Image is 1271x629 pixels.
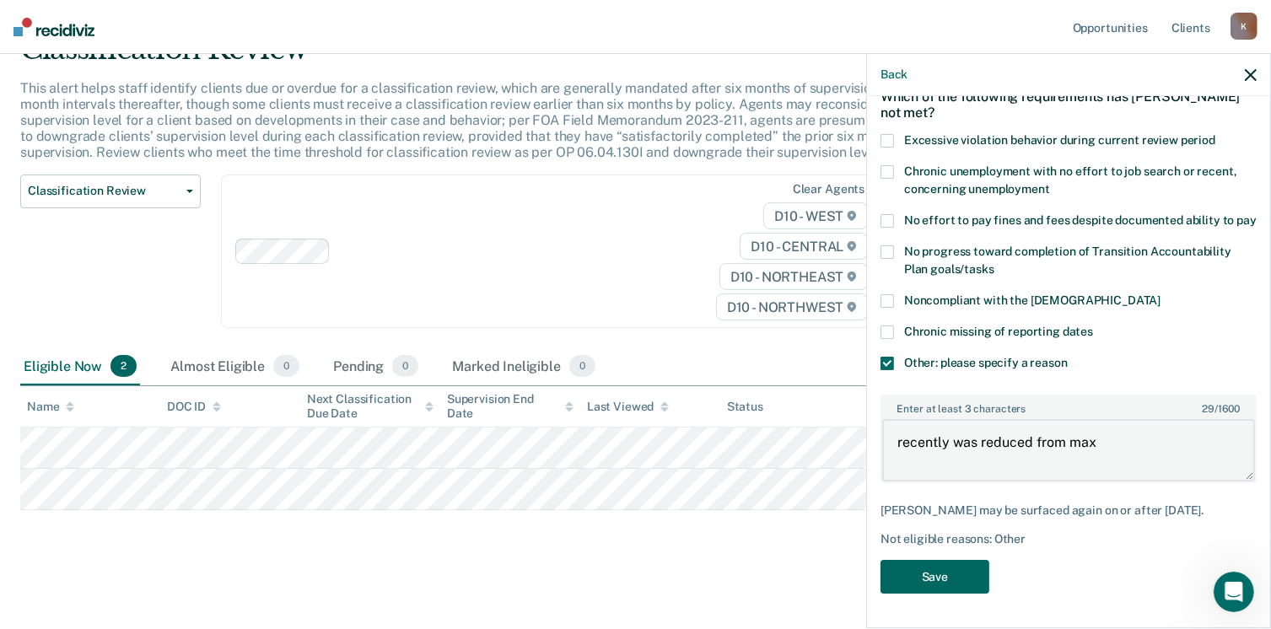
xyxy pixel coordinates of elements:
span: Other: please specify a reason [904,356,1068,369]
div: DOC ID [167,400,221,414]
div: Eligible Now [20,348,140,385]
button: Back [881,67,907,82]
span: Noncompliant with the [DEMOGRAPHIC_DATA] [904,293,1161,307]
span: 0 [569,355,595,377]
textarea: recently was reduced from max [882,419,1255,481]
span: / 1600 [1202,403,1240,415]
span: D10 - CENTRAL [740,233,868,260]
span: Classification Review [28,184,180,198]
span: D10 - NORTHEAST [719,263,868,290]
div: Almost Eligible [167,348,303,385]
span: Chronic missing of reporting dates [904,325,1093,338]
span: D10 - NORTHWEST [716,293,868,320]
span: 29 [1202,403,1214,415]
button: Save [881,560,989,594]
span: 0 [392,355,418,377]
div: Pending [330,348,422,385]
div: Last Viewed [587,400,669,414]
div: Clear agents [793,182,864,196]
div: Supervision End Date [447,392,574,421]
div: K [1231,13,1258,40]
div: Not eligible reasons: Other [881,532,1257,546]
span: Excessive violation behavior during current review period [904,133,1215,147]
div: [PERSON_NAME] may be surfaced again on or after [DATE]. [881,503,1257,518]
iframe: Intercom live chat [1214,572,1254,612]
span: No effort to pay fines and fees despite documented ability to pay [904,213,1257,227]
div: Classification Review [20,32,973,80]
span: D10 - WEST [763,202,868,229]
div: Status [727,400,763,414]
div: Marked Ineligible [449,348,599,385]
div: Which of the following requirements has [PERSON_NAME] not met? [881,75,1257,134]
p: This alert helps staff identify clients due or overdue for a classification review, which are gen... [20,80,962,161]
span: 0 [273,355,299,377]
span: 2 [110,355,137,377]
div: Name [27,400,74,414]
label: Enter at least 3 characters [882,396,1255,415]
span: No progress toward completion of Transition Accountability Plan goals/tasks [904,245,1231,276]
img: Recidiviz [13,18,94,36]
div: Next Classification Due Date [307,392,434,421]
span: Chronic unemployment with no effort to job search or recent, concerning unemployment [904,164,1237,196]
